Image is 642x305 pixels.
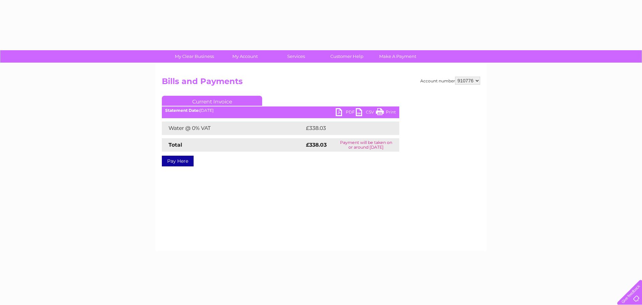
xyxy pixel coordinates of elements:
[420,77,480,85] div: Account number
[336,108,356,118] a: PDF
[306,142,327,148] strong: £338.03
[162,156,194,166] a: Pay Here
[356,108,376,118] a: CSV
[169,142,182,148] strong: Total
[376,108,396,118] a: Print
[165,108,200,113] b: Statement Date:
[162,108,399,113] div: [DATE]
[269,50,324,63] a: Services
[218,50,273,63] a: My Account
[304,122,388,135] td: £338.03
[167,50,222,63] a: My Clear Business
[162,96,262,106] a: Current Invoice
[333,138,399,152] td: Payment will be taken on or around [DATE]
[162,122,304,135] td: Water @ 0% VAT
[370,50,425,63] a: Make A Payment
[162,77,480,89] h2: Bills and Payments
[319,50,374,63] a: Customer Help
